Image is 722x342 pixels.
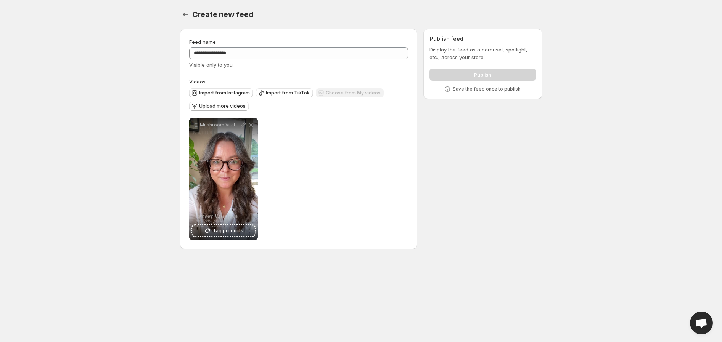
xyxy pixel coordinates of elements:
[199,90,250,96] span: Import from Instagram
[180,9,191,20] button: Settings
[192,10,254,19] span: Create new feed
[189,102,249,111] button: Upload more videos
[429,35,536,43] h2: Publish feed
[200,122,240,128] p: Mushroom Vitality Story V3
[213,227,243,235] span: Tag products
[189,78,206,85] span: Videos
[199,103,246,109] span: Upload more videos
[192,225,255,236] button: Tag products
[690,312,713,334] a: Open chat
[189,39,216,45] span: Feed name
[429,46,536,61] p: Display the feed as a carousel, spotlight, etc., across your store.
[189,62,234,68] span: Visible only to you.
[189,88,253,97] button: Import from Instagram
[256,88,313,97] button: Import from TikTok
[189,118,258,240] div: Mushroom Vitality Story V3Tag products
[453,86,522,92] p: Save the feed once to publish.
[266,90,310,96] span: Import from TikTok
